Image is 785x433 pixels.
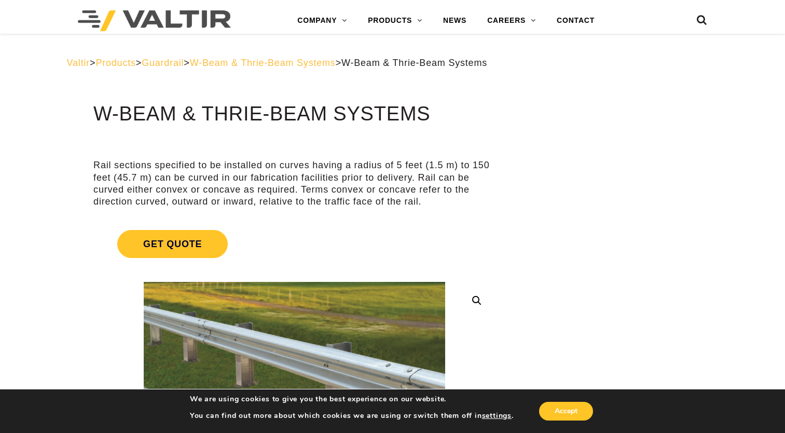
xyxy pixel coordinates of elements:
[477,10,546,31] a: CAREERS
[67,58,90,68] a: Valtir
[93,159,495,208] p: Rail sections specified to be installed on curves having a radius of 5 feet (1.5 m) to 150 feet (...
[67,57,719,69] div: > > > >
[190,395,514,404] p: We are using cookies to give you the best experience on our website.
[539,402,593,421] button: Accept
[433,10,477,31] a: NEWS
[357,10,433,31] a: PRODUCTS
[93,218,495,270] a: Get Quote
[117,230,228,258] span: Get Quote
[482,411,512,421] button: settings
[190,58,336,68] a: W-Beam & Thrie-Beam Systems
[287,10,357,31] a: COMPANY
[78,10,231,31] img: Valtir
[142,58,184,68] a: Guardrail
[190,411,514,421] p: You can find out more about which cookies we are using or switch them off in .
[95,58,135,68] a: Products
[93,103,495,125] h1: W-Beam & Thrie-Beam Systems
[546,10,605,31] a: CONTACT
[341,58,487,68] span: W-Beam & Thrie-Beam Systems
